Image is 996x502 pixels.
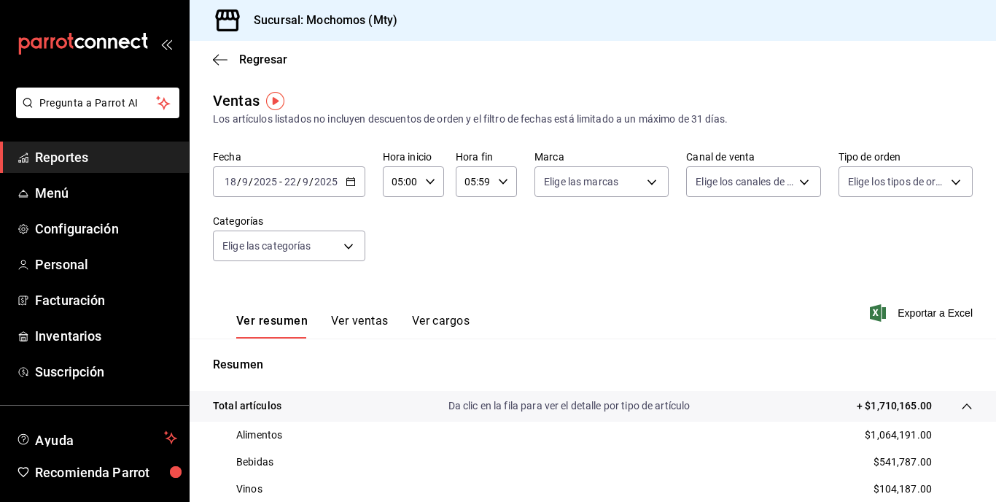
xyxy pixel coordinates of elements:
span: Configuración [35,219,177,239]
p: + $1,710,165.00 [857,398,932,414]
input: ---- [314,176,338,188]
div: Ventas [213,90,260,112]
span: Menú [35,183,177,203]
button: Pregunta a Parrot AI [16,88,179,118]
span: Suscripción [35,362,177,382]
label: Hora inicio [383,152,444,162]
p: Resumen [213,356,973,374]
input: -- [241,176,249,188]
label: Canal de venta [686,152,820,162]
div: Los artículos listados no incluyen descuentos de orden y el filtro de fechas está limitado a un m... [213,112,973,127]
div: navigation tabs [236,314,470,339]
span: - [279,176,282,188]
button: Exportar a Excel [873,304,973,322]
button: Ver ventas [331,314,389,339]
span: Elige los tipos de orden [848,174,946,189]
span: Regresar [239,53,287,66]
p: Total artículos [213,398,281,414]
h3: Sucursal: Mochomos (Mty) [242,12,397,29]
input: -- [224,176,237,188]
p: $541,787.00 [874,455,932,470]
button: open_drawer_menu [160,38,172,50]
p: Bebidas [236,455,273,470]
button: Ver cargos [412,314,470,339]
label: Hora fin [456,152,517,162]
span: / [309,176,314,188]
img: Tooltip marker [266,92,284,110]
label: Marca [534,152,669,162]
button: Ver resumen [236,314,308,339]
span: Personal [35,255,177,274]
span: Recomienda Parrot [35,463,177,482]
span: Pregunta a Parrot AI [39,96,157,111]
span: / [297,176,301,188]
label: Fecha [213,152,365,162]
span: Elige las categorías [222,239,311,253]
span: Elige los canales de venta [696,174,793,189]
label: Categorías [213,216,365,226]
span: Facturación [35,290,177,310]
span: / [249,176,253,188]
label: Tipo de orden [839,152,973,162]
input: -- [284,176,297,188]
p: $104,187.00 [874,482,932,497]
a: Pregunta a Parrot AI [10,106,179,121]
span: Inventarios [35,326,177,346]
p: $1,064,191.00 [865,428,932,443]
span: Reportes [35,147,177,167]
span: / [237,176,241,188]
p: Vinos [236,482,262,497]
p: Alimentos [236,428,282,443]
p: Da clic en la fila para ver el detalle por tipo de artículo [448,398,690,414]
span: Ayuda [35,429,158,447]
button: Regresar [213,53,287,66]
input: ---- [253,176,278,188]
span: Elige las marcas [544,174,618,189]
input: -- [302,176,309,188]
